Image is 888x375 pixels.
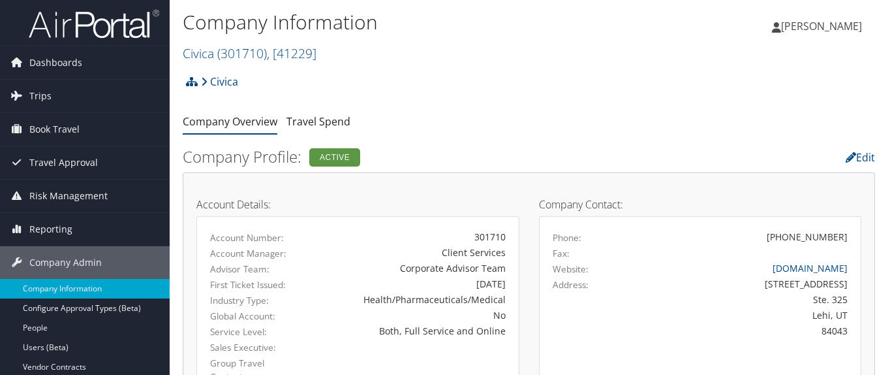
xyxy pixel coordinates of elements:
span: , [ 41229 ] [267,44,316,62]
div: 301710 [315,230,506,244]
label: Industry Type: [210,294,296,307]
div: Lehi, UT [631,308,848,322]
span: Book Travel [29,113,80,146]
label: First Ticket Issued: [210,278,296,291]
a: Edit [846,150,875,165]
a: Company Overview [183,114,277,129]
h4: Company Contact: [539,199,862,210]
label: Global Account: [210,310,296,323]
span: Travel Approval [29,146,98,179]
span: Reporting [29,213,72,246]
h2: Company Profile: [183,146,637,168]
div: Health/Pharmaceuticals/Medical [315,293,506,306]
label: Address: [553,278,589,291]
a: Civica [201,69,238,95]
label: Website: [553,263,589,276]
img: airportal-logo.png [29,8,159,39]
div: 84043 [631,324,848,338]
span: ( 301710 ) [217,44,267,62]
div: No [315,308,506,322]
label: Sales Executive: [210,341,296,354]
label: Account Manager: [210,247,296,260]
a: [DOMAIN_NAME] [773,262,848,274]
span: Company Admin [29,246,102,279]
div: [STREET_ADDRESS] [631,277,848,291]
label: Phone: [553,231,581,244]
div: Active [309,148,360,167]
label: Advisor Team: [210,263,296,276]
div: [PHONE_NUMBER] [767,230,848,244]
span: [PERSON_NAME] [781,19,862,33]
label: Fax: [553,247,570,260]
label: Account Number: [210,231,296,244]
a: [PERSON_NAME] [772,7,875,46]
span: Dashboards [29,46,82,79]
span: Risk Management [29,180,108,212]
span: Trips [29,80,52,112]
a: Travel Spend [286,114,350,129]
a: Civica [183,44,316,62]
div: Ste. 325 [631,293,848,306]
div: Both, Full Service and Online [315,324,506,338]
div: [DATE] [315,277,506,291]
label: Service Level: [210,325,296,338]
h4: Account Details: [196,199,519,210]
div: Client Services [315,246,506,259]
h1: Company Information [183,8,644,36]
div: Corporate Advisor Team [315,261,506,275]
